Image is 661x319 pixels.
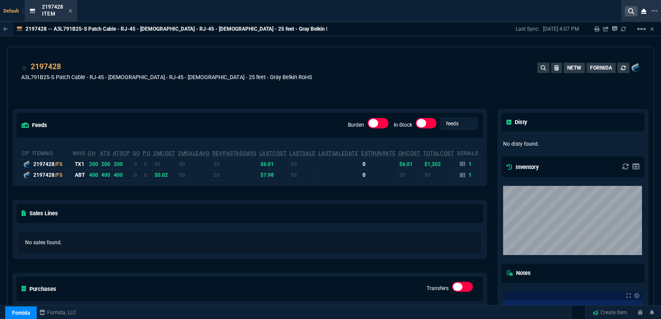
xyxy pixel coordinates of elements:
abbr: The date of the last SO Inv price. No time limit. (ignore zeros) [318,150,358,156]
td: 200 [112,159,133,169]
p: [DATE] 4:07 PM [543,26,579,32]
div: 2197428 [33,171,71,179]
td: 0 [361,159,398,169]
td: 0 [132,159,142,169]
abbr: Avg Sale from SO invoices for 2 months [178,150,209,156]
td: $0 [153,159,177,169]
td: $0 [212,169,259,180]
a: 2197428 [31,61,61,72]
abbr: Total units in inventory => minus on SO => plus on PO [100,150,110,156]
abbr: Avg cost of all PO invoices for 2 months [153,150,175,156]
th: cp [22,147,32,159]
td: 0 [361,169,398,180]
td: 400 [112,169,133,180]
nx-icon: Close Workbench [638,6,650,16]
a: msbcCompanyName [37,309,79,316]
td: $1,202 [423,159,456,169]
th: WHS [72,147,87,159]
span: /FS [55,161,62,167]
td: $6.01 [398,159,423,169]
nx-icon: Open New Tab [651,7,658,15]
td: $0 [177,159,212,169]
div: Transfers [452,282,473,296]
nx-icon: Search [625,6,638,16]
td: $0 [177,169,212,180]
td: $0 [398,169,423,180]
p: 2197428 -- A3L791B25-S Patch Cable - RJ-45 - [DEMOGRAPHIC_DATA] - RJ-45 - [DEMOGRAPHIC_DATA] - 25... [26,26,339,32]
span: Default [3,8,23,14]
label: In-Stock [394,122,412,128]
td: $0 [423,169,456,180]
label: Transfers [427,285,449,291]
abbr: Total revenue past 60 days [212,150,257,156]
div: 2197428 [33,160,71,168]
td: 400 [99,169,112,180]
button: NETW [564,63,585,73]
abbr: Total units in inventory. [88,150,96,156]
h5: Inventory [507,163,539,171]
td: $0.02 [153,169,177,180]
a: Hide Workbench [650,26,654,32]
h5: Sales Lines [22,209,58,217]
p: Item [42,10,63,17]
p: A3L791B25-S Patch Cable - RJ-45 - [DEMOGRAPHIC_DATA] - RJ-45 - [DEMOGRAPHIC_DATA] - 25 feet - Gra... [21,73,312,81]
td: TX1 [72,159,87,169]
th: Serials [456,147,481,159]
td: ABT [72,169,87,180]
abbr: Total Cost of Units on Hand [423,150,454,156]
p: No disty found. [503,140,643,148]
abbr: The last SO Inv price. No time limit. (ignore zeros) [289,150,316,156]
span: /FS [55,172,62,178]
nx-icon: Back to Table [3,26,8,32]
a: Create Item [589,306,631,319]
td: 0 [142,159,153,169]
h5: Disty [507,118,527,126]
abbr: The last purchase cost from PO Order [260,150,287,156]
th: ItemNo [32,147,72,159]
abbr: ATS with all companies combined [113,150,130,156]
td: 200 [87,159,99,169]
span: 2197428 [42,4,63,10]
mat-icon: Example home icon [636,24,647,34]
abbr: Total sales within a 30 day window based on last time there was inventory [361,150,395,156]
h5: feeds [22,121,47,129]
h5: Notes [507,269,531,277]
td: 400 [87,169,99,180]
abbr: Total units on open Purchase Orders [143,150,150,156]
td: $6.01 [259,159,289,169]
td: 200 [99,159,112,169]
nx-icon: Close Tab [68,8,72,15]
td: $0 [212,159,259,169]
h5: Purchases [22,285,56,293]
td: 0 [132,169,142,180]
td: $0 [289,159,318,169]
abbr: Avg Cost of Inventory on-hand [398,150,420,156]
abbr: Total units on open Sales Orders [133,150,140,156]
div: Add to Watchlist [21,61,27,73]
p: No sales found. [25,239,475,246]
td: $0 [289,169,318,180]
label: Burden [348,122,364,128]
p: Last Sync: [516,26,543,32]
p: 1 [468,172,472,179]
td: $7.98 [259,169,289,180]
p: 1 [468,161,472,168]
div: In-Stock [416,118,436,132]
td: 0 [142,169,153,180]
div: Burden [368,118,388,132]
button: FORNIDA [587,63,616,73]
